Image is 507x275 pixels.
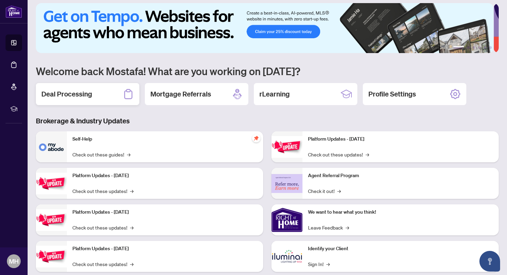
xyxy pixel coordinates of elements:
a: Check it out!→ [308,187,341,195]
img: Platform Updates - September 16, 2025 [36,173,67,194]
a: Check out these updates!→ [72,224,133,231]
span: → [337,187,341,195]
span: → [127,151,130,158]
h2: Mortgage Referrals [150,89,211,99]
h2: Deal Processing [41,89,92,99]
img: We want to hear what you think! [271,204,302,235]
img: Self-Help [36,131,67,162]
a: Leave Feedback→ [308,224,349,231]
span: → [130,260,133,268]
p: Platform Updates - [DATE] [72,245,258,253]
span: MH [9,256,19,266]
p: Platform Updates - [DATE] [308,135,493,143]
button: 1 [453,46,464,49]
h2: rLearning [259,89,290,99]
a: Check out these updates!→ [72,187,133,195]
button: 4 [478,46,481,49]
button: 6 [489,46,492,49]
span: → [130,187,133,195]
span: pushpin [252,134,260,142]
button: 5 [484,46,486,49]
p: Platform Updates - [DATE] [72,172,258,180]
button: 2 [467,46,470,49]
p: Agent Referral Program [308,172,493,180]
button: 3 [473,46,475,49]
h1: Welcome back Mostafa! What are you working on [DATE]? [36,64,499,78]
img: logo [6,5,22,18]
a: Sign In!→ [308,260,330,268]
p: Platform Updates - [DATE] [72,208,258,216]
img: Identify your Client [271,241,302,272]
a: Check out these updates!→ [72,260,133,268]
span: → [130,224,133,231]
span: → [346,224,349,231]
p: Identify your Client [308,245,493,253]
a: Check out these updates!→ [308,151,369,158]
img: Platform Updates - July 21, 2025 [36,209,67,231]
a: Check out these guides!→ [72,151,130,158]
span: → [326,260,330,268]
img: Agent Referral Program [271,174,302,193]
span: → [366,151,369,158]
img: Platform Updates - July 8, 2025 [36,246,67,267]
p: We want to hear what you think! [308,208,493,216]
button: Open asap [479,251,500,272]
p: Self-Help [72,135,258,143]
h3: Brokerage & Industry Updates [36,116,499,126]
img: Slide 0 [36,3,494,53]
img: Platform Updates - June 23, 2025 [271,136,302,158]
h2: Profile Settings [368,89,416,99]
